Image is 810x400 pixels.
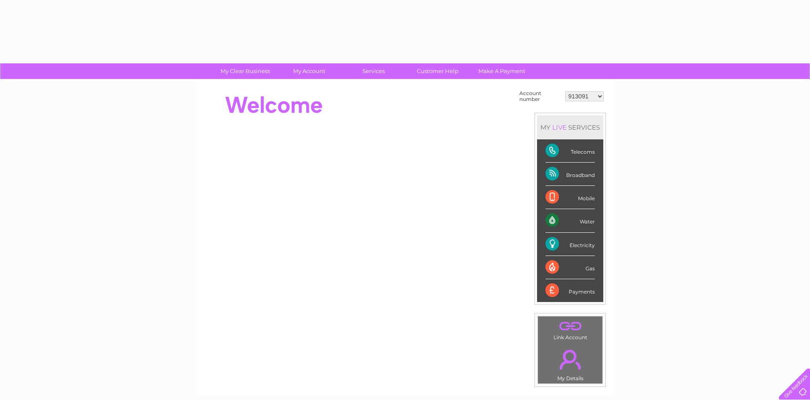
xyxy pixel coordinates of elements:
[537,343,603,384] td: My Details
[545,163,595,186] div: Broadband
[339,63,408,79] a: Services
[545,233,595,256] div: Electricity
[545,256,595,279] div: Gas
[540,318,600,333] a: .
[537,316,603,343] td: Link Account
[211,63,280,79] a: My Clear Business
[403,63,472,79] a: Customer Help
[545,279,595,302] div: Payments
[545,209,595,232] div: Water
[545,186,595,209] div: Mobile
[537,115,603,139] div: MY SERVICES
[275,63,344,79] a: My Account
[517,88,563,104] td: Account number
[551,123,568,131] div: LIVE
[545,139,595,163] div: Telecoms
[467,63,537,79] a: Make A Payment
[540,345,600,374] a: .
